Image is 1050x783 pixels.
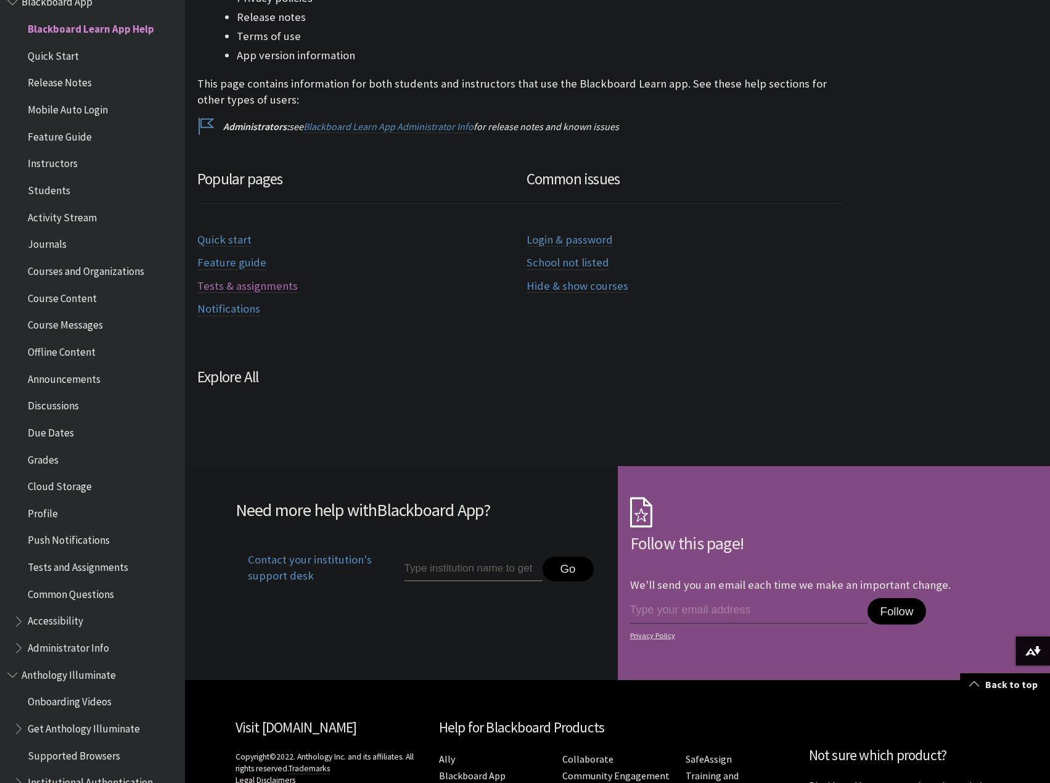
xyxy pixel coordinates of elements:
input: email address [630,598,868,624]
span: Course Messages [28,315,103,332]
a: Contact your institution's support desk [236,552,376,599]
a: Community Engagement [562,769,670,782]
span: Students [28,180,70,197]
a: Trademarks [289,763,330,774]
button: Go [543,557,594,581]
span: Supported Browsers [28,745,120,762]
p: see for release notes and known issues [197,120,855,133]
a: Login & password [527,233,613,247]
span: Contact your institution's support desk [236,552,376,584]
h2: Not sure which product? [809,745,1000,766]
h3: Common issues [527,168,843,204]
span: Profile [28,503,58,520]
button: Follow [867,598,925,625]
a: SafeAssign [686,753,732,766]
input: Type institution name to get support [404,557,543,581]
a: Feature guide [197,256,266,270]
a: Hide & show courses [527,279,628,293]
li: App version information [237,47,855,64]
a: Back to top [960,673,1050,696]
span: Instructors [28,154,78,170]
span: Tests and Assignments [28,557,128,573]
span: Activity Stream [28,207,97,224]
a: Visit [DOMAIN_NAME] [236,718,357,736]
span: Administrators: [223,120,289,133]
span: Onboarding Videos [28,692,112,708]
li: Release notes [237,9,855,26]
span: Administrator Info [28,637,109,654]
a: Notifications [197,302,260,316]
h2: Follow this page! [630,530,1000,556]
a: Ally [439,753,455,766]
span: Accessibility [28,611,83,628]
span: Get Anthology Illuminate [28,718,140,735]
h3: Explore All [197,366,855,389]
span: Journals [28,234,67,251]
a: Blackboard Learn App Administrator Info [303,120,474,133]
span: Courses and Organizations [28,261,144,277]
a: Tests & assignments [197,279,298,293]
span: Common Questions [28,584,114,601]
a: Blackboard App [439,769,506,782]
a: Collaborate [562,753,613,766]
li: Terms of use [237,28,855,45]
span: Blackboard Learn App Help [28,18,154,35]
span: Offline Content [28,342,96,358]
h2: Need more help with ? [236,497,605,523]
h3: Popular pages [197,168,527,204]
span: Anthology Illuminate [22,665,116,681]
span: Discussions [28,395,79,412]
span: Due Dates [28,422,74,439]
p: We'll send you an email each time we make an important change. [630,578,951,592]
a: Quick start [197,233,252,247]
span: Quick Start [28,46,79,62]
span: Release Notes [28,73,92,89]
p: This page contains information for both students and instructors that use the Blackboard Learn ap... [197,76,855,108]
span: Push Notifications [28,530,110,547]
span: Cloud Storage [28,476,92,493]
span: Feature Guide [28,126,92,143]
span: Blackboard App [377,499,483,521]
span: Announcements [28,369,100,385]
a: Privacy Policy [630,631,996,640]
span: Mobile Auto Login [28,99,108,116]
img: Subscription Icon [630,497,652,528]
h2: Help for Blackboard Products [439,717,797,739]
a: School not listed [527,256,609,270]
span: Course Content [28,288,97,305]
span: Grades [28,449,59,466]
